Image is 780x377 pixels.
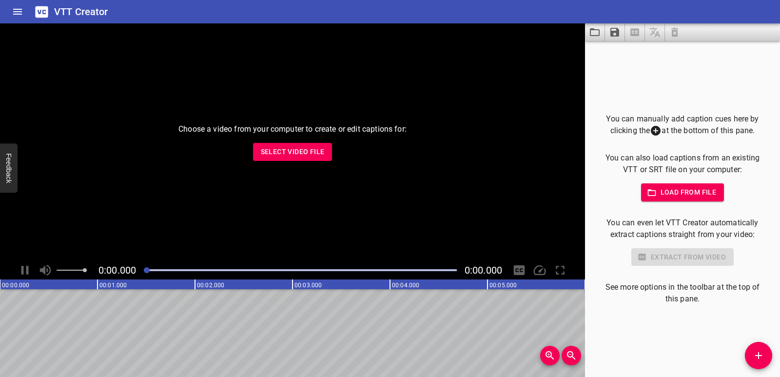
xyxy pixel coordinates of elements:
h6: VTT Creator [54,4,108,20]
text: 00:04.000 [392,282,419,289]
svg: Load captions from file [589,26,601,38]
svg: Save captions to file [609,26,621,38]
button: Load captions from file [585,23,605,41]
span: Current Time [98,264,136,276]
button: Zoom In [540,346,560,365]
span: Select a video in the pane to the left, then you can automatically extract captions. [625,23,645,41]
text: 00:02.000 [197,282,224,289]
div: Playback Speed [530,261,549,279]
div: Select a video in the pane to the left to use this feature [601,248,764,266]
button: Select Video File [253,143,332,161]
p: See more options in the toolbar at the top of this pane. [601,281,764,305]
text: 00:03.000 [294,282,322,289]
p: You can also load captions from an existing VTT or SRT file on your computer: [601,152,764,176]
text: 00:00.000 [2,282,29,289]
text: 00:05.000 [489,282,517,289]
button: Add Cue [745,342,772,369]
button: Zoom Out [562,346,581,365]
div: Toggle Full Screen [551,261,569,279]
div: Play progress [144,269,457,271]
span: Load from file [649,186,717,198]
text: 00:01.000 [99,282,127,289]
span: Add some captions below, then you can translate them. [645,23,665,41]
p: You can manually add caption cues here by clicking the at the bottom of this pane. [601,113,764,137]
span: Video Duration [465,264,502,276]
button: Save captions to file [605,23,625,41]
span: Select Video File [261,146,325,158]
p: Choose a video from your computer to create or edit captions for: [178,123,407,135]
button: Load from file [641,183,724,201]
p: You can even let VTT Creator automatically extract captions straight from your video: [601,217,764,240]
